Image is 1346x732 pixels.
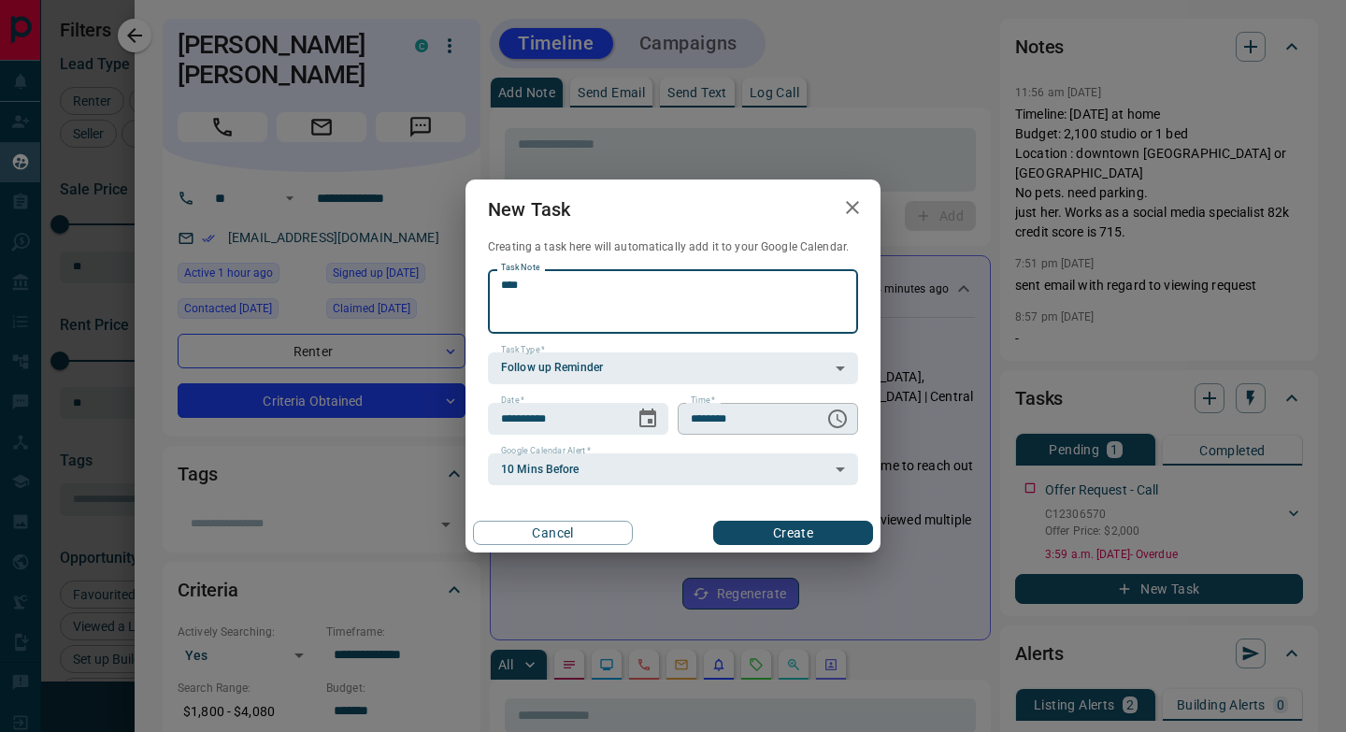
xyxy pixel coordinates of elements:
label: Time [691,395,715,407]
label: Task Type [501,344,545,356]
button: Choose date, selected date is Aug 13, 2025 [629,400,666,438]
label: Google Calendar Alert [501,445,591,457]
label: Date [501,395,524,407]
button: Cancel [473,521,633,545]
div: 10 Mins Before [488,453,858,485]
div: Follow up Reminder [488,352,858,384]
button: Create [713,521,873,545]
p: Creating a task here will automatically add it to your Google Calendar. [488,239,858,255]
button: Choose time, selected time is 6:00 AM [819,400,856,438]
label: Task Note [501,262,539,274]
h2: New Task [465,179,593,239]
